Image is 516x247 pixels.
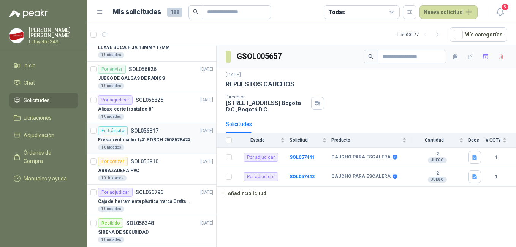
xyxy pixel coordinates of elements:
b: 1 [486,173,507,180]
th: Docs [468,133,486,148]
span: Cantidad [411,138,457,143]
div: 1 Unidades [98,114,124,120]
p: LLAVE BOCA FIJA 13MM * 17MM [98,44,170,51]
div: Recibido [98,218,123,228]
span: Adjudicación [24,131,54,139]
a: Por adjudicarSOL056827[DATE] LLAVE BOCA FIJA 13MM * 17MM1 Unidades [87,31,216,62]
span: Chat [24,79,35,87]
p: [DATE] [200,97,213,104]
p: [DATE] [200,158,213,165]
div: JUEGO [428,177,447,183]
a: RecibidoSOL056348[DATE] SIRENA DE SEGURIDAD1 Unidades [87,215,216,246]
span: Producto [331,138,400,143]
p: JUEGO DE GALGAS DE RADIOS [98,75,165,82]
a: Por cotizarSOL056810[DATE] ABRAZADERA PVC10 Unidades [87,154,216,185]
p: SOL056826 [129,66,157,72]
div: 10 Unidades [98,175,127,181]
div: 1 Unidades [98,52,124,58]
div: 1 Unidades [98,237,124,243]
th: # COTs [486,133,516,148]
p: SOL056817 [131,128,158,133]
b: 2 [411,151,464,157]
p: ABRAZADERA PVC [98,167,139,174]
div: Por cotizar [98,157,128,166]
a: Chat [9,76,78,90]
img: Logo peakr [9,9,48,18]
span: Órdenes de Compra [24,149,71,165]
span: Licitaciones [24,114,52,122]
p: SIRENA DE SEGURIDAD [98,229,149,236]
a: Inicio [9,58,78,73]
th: Estado [236,133,290,148]
div: 1 Unidades [98,83,124,89]
p: Caja de herramienta plástica marca Craftsman de 26 pulgadas color rojo y nego [98,198,193,205]
p: Alicate corte frontal de 8" [98,106,153,113]
span: Estado [236,138,279,143]
p: Dirección [226,94,308,100]
span: Manuales y ayuda [24,174,67,183]
div: Por adjudicar [98,188,133,197]
span: Solicitudes [24,96,50,104]
b: CAUCHO PARA ESCALERA [331,154,391,160]
p: [PERSON_NAME] [PERSON_NAME] [29,27,78,38]
a: SOL057441 [290,155,315,160]
p: [DATE] [200,220,213,227]
div: Por enviar [98,65,126,74]
p: [DATE] [226,71,241,79]
img: Company Logo [9,28,24,43]
button: Nueva solicitud [419,5,478,19]
span: Inicio [24,61,36,70]
a: Solicitudes [9,93,78,108]
th: Producto [331,133,411,148]
div: Por adjudicar [98,95,133,104]
a: Manuales y ayuda [9,171,78,186]
h1: Mis solicitudes [112,6,161,17]
span: 5 [501,3,509,11]
a: Órdenes de Compra [9,146,78,168]
p: SOL056796 [136,190,163,195]
a: Añadir Solicitud [217,187,516,199]
a: Por adjudicarSOL056825[DATE] Alicate corte frontal de 8"1 Unidades [87,92,216,123]
p: [STREET_ADDRESS] Bogotá D.C. , Bogotá D.C. [226,100,308,112]
p: Fresa ovolo radio 1/4" BOSCH 2608628424 [98,136,190,144]
a: Por enviarSOL056826[DATE] JUEGO DE GALGAS DE RADIOS1 Unidades [87,62,216,92]
a: Por adjudicarSOL056796[DATE] Caja de herramienta plástica marca Craftsman de 26 pulgadas color ro... [87,185,216,215]
a: Licitaciones [9,111,78,125]
span: search [368,54,374,59]
button: Mís categorías [450,27,507,42]
div: Por adjudicar [244,172,278,181]
b: 1 [486,154,507,161]
button: 5 [493,5,507,19]
th: Solicitud [290,133,331,148]
p: Lafayette SAS [29,40,78,44]
div: Todas [329,8,345,16]
p: [DATE] [200,189,213,196]
div: Solicitudes [226,120,252,128]
div: 1 Unidades [98,206,124,212]
p: SOL056825 [136,97,163,103]
div: Por adjudicar [244,153,278,162]
a: Adjudicación [9,128,78,142]
button: Añadir Solicitud [217,187,270,199]
div: 1 Unidades [98,144,124,150]
b: CAUCHO PARA ESCALERA [331,174,391,180]
div: En tránsito [98,126,128,135]
p: SOL056348 [126,220,154,226]
span: search [193,9,198,14]
span: 188 [167,8,182,17]
h3: GSOL005657 [237,51,283,62]
p: SOL056810 [131,159,158,164]
span: Solicitud [290,138,321,143]
th: Cantidad [411,133,468,148]
div: JUEGO [428,157,447,163]
p: REPUESTOS CAUCHOS [226,80,294,88]
span: # COTs [486,138,501,143]
a: En tránsitoSOL056817[DATE] Fresa ovolo radio 1/4" BOSCH 26086284241 Unidades [87,123,216,154]
p: [DATE] [200,127,213,135]
p: [DATE] [200,66,213,73]
a: SOL057442 [290,174,315,179]
b: 2 [411,171,464,177]
div: 1 - 50 de 277 [397,28,443,41]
